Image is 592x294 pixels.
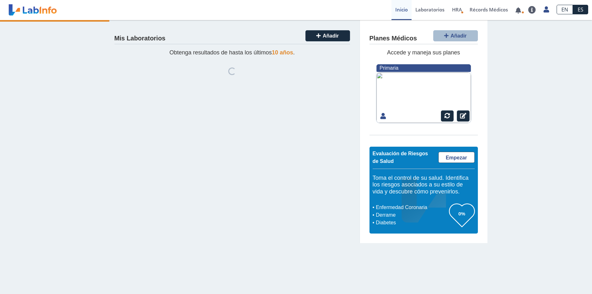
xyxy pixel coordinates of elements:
a: EN [557,5,573,14]
span: Añadir [450,33,467,38]
span: Obtenga resultados de hasta los últimos . [169,49,295,56]
li: Derrame [374,211,449,219]
span: Empezar [446,155,467,160]
span: HRA [452,6,462,13]
span: 10 años [272,49,293,56]
li: Diabetes [374,219,449,227]
span: Evaluación de Riesgos de Salud [373,151,428,164]
a: ES [573,5,588,14]
h3: 0% [449,210,475,218]
a: Empezar [438,152,475,163]
span: Añadir [323,33,339,38]
h4: Planes Médicos [369,35,417,42]
h4: Mis Laboratorios [114,35,165,42]
span: Accede y maneja sus planes [387,49,460,56]
span: Primaria [380,65,398,71]
li: Enfermedad Coronaria [374,204,449,211]
button: Añadir [305,30,350,41]
h5: Toma el control de su salud. Identifica los riesgos asociados a su estilo de vida y descubre cómo... [373,175,475,195]
button: Añadir [433,30,478,41]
